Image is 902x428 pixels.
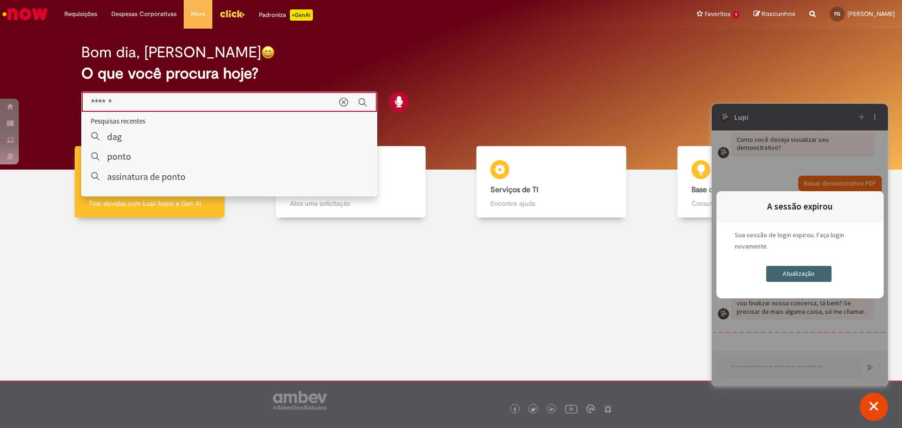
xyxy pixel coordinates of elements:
[705,9,731,19] span: Favoritos
[290,9,313,21] p: +GenAi
[64,9,97,19] span: Requisições
[261,46,275,59] img: happy-face.png
[219,7,245,21] img: click_logo_yellow_360x200.png
[490,199,612,208] p: Encontre ajuda
[860,393,888,421] button: Fechar conversa de suporte
[652,146,853,218] a: Base de Conhecimento Consulte e aprenda
[712,104,888,386] iframe: Suporte do Bate-Papo
[762,9,795,18] span: Rascunhos
[49,146,250,218] a: Tirar dúvidas Tirar dúvidas com Lupi Assist e Gen Ai
[111,9,177,19] span: Despesas Corporativas
[604,405,612,413] img: logo_footer_naosei.png
[89,199,210,208] p: Tirar dúvidas com Lupi Assist e Gen Ai
[290,199,412,208] p: Abra uma solicitação
[1,5,49,23] img: ServiceNow
[550,407,554,412] img: logo_footer_linkedin.png
[490,185,538,195] b: Serviços de TI
[273,391,327,410] img: logo_footer_ambev_rotulo_gray.png
[81,44,261,61] h2: Bom dia, [PERSON_NAME]
[692,199,813,208] p: Consulte e aprenda
[81,65,821,82] h2: O que você procura hoje?
[191,9,205,19] span: More
[732,11,739,19] span: 1
[834,11,840,17] span: FG
[848,10,895,18] span: [PERSON_NAME]
[586,405,595,413] img: logo_footer_workplace.png
[565,403,577,415] img: logo_footer_youtube.png
[451,146,652,218] a: Serviços de TI Encontre ajuda
[754,10,795,19] a: Rascunhos
[259,9,313,21] div: Padroniza
[513,407,517,412] img: logo_footer_facebook.png
[692,185,769,195] b: Base de Conhecimento
[531,407,536,412] img: logo_footer_twitter.png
